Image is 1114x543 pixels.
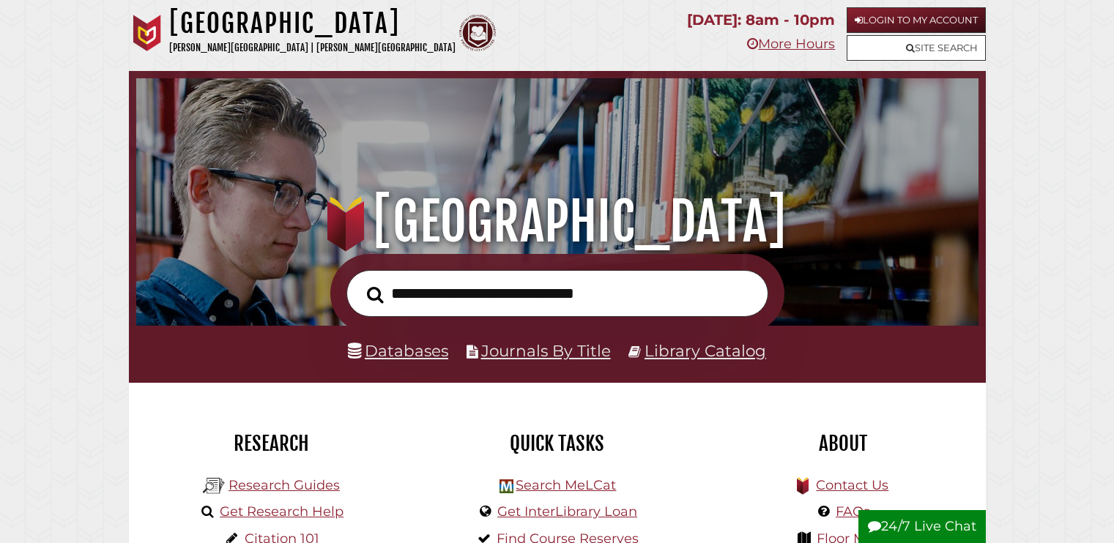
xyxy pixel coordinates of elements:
[711,431,975,456] h2: About
[229,477,340,493] a: Research Guides
[152,190,961,254] h1: [GEOGRAPHIC_DATA]
[360,282,391,307] button: Search
[836,503,870,520] a: FAQs
[481,341,611,360] a: Journals By Title
[816,477,888,493] a: Contact Us
[169,7,456,40] h1: [GEOGRAPHIC_DATA]
[847,7,986,33] a: Login to My Account
[687,7,835,33] p: [DATE]: 8am - 10pm
[500,479,513,493] img: Hekman Library Logo
[459,15,496,51] img: Calvin Theological Seminary
[367,285,384,303] i: Search
[348,341,448,360] a: Databases
[203,475,225,497] img: Hekman Library Logo
[747,36,835,52] a: More Hours
[497,503,637,520] a: Get InterLibrary Loan
[169,40,456,56] p: [PERSON_NAME][GEOGRAPHIC_DATA] | [PERSON_NAME][GEOGRAPHIC_DATA]
[645,341,766,360] a: Library Catalog
[140,431,404,456] h2: Research
[847,35,986,61] a: Site Search
[220,503,344,520] a: Get Research Help
[426,431,689,456] h2: Quick Tasks
[129,15,166,51] img: Calvin University
[516,477,616,493] a: Search MeLCat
